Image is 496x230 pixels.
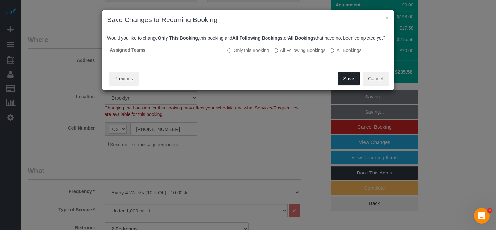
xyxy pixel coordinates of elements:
[110,47,145,53] strong: Assigned Teams
[227,48,231,53] input: Only this Booking
[474,208,490,224] iframe: Intercom live chat
[109,72,139,85] button: Previous
[385,14,389,21] button: ×
[274,47,326,54] label: This and all the bookings after it will be changed.
[274,48,278,53] input: All Following Bookings
[107,35,389,41] p: Would you like to change this booking and or that have not been completed yet?
[338,72,360,85] button: Save
[288,35,316,41] b: All Bookings
[227,47,269,54] label: All other bookings in the series will remain the same.
[158,35,199,41] b: Only This Booking,
[107,15,389,25] h3: Save Changes to Recurring Booking
[232,35,284,41] b: All Following Bookings,
[363,72,389,85] button: Cancel
[330,47,361,54] label: All bookings that have not been completed yet will be changed.
[330,48,334,53] input: All Bookings
[487,208,492,213] span: 4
